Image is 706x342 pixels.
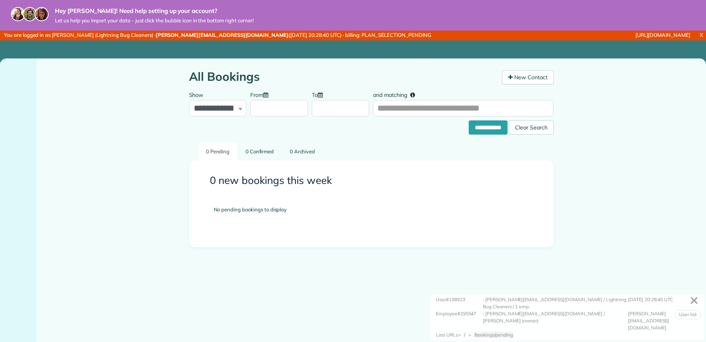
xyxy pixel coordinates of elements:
div: : [PERSON_NAME][EMAIL_ADDRESS][DOMAIN_NAME] / Lightning Bug Cleaners / 1 emp. [483,296,628,310]
div: Employee#295547 [436,310,483,331]
img: jorge-587dff0eeaa6aab1f244e6dc62b8924c3b6ad411094392a53c71c6c4a576187d.jpg [23,7,37,21]
div: No pending bookings to display [202,194,541,226]
div: : [PERSON_NAME][EMAIL_ADDRESS][DOMAIN_NAME] / [PERSON_NAME] (owner) [483,310,628,331]
label: From [250,87,272,102]
a: 0 Pending [198,142,237,161]
label: To [312,87,327,102]
div: Last URLs [436,331,458,338]
a: Clear Search [509,122,554,128]
a: [URL][DOMAIN_NAME] [635,32,690,38]
img: maria-72a9807cf96188c08ef61303f053569d2e2a8a1cde33d635c8a3ac13582a053d.jpg [11,7,25,21]
a: New Contact [502,70,554,84]
div: User#138923 [436,296,483,310]
span: /bookings/pending [474,332,513,338]
strong: Hey [PERSON_NAME]! Need help setting up your account? [55,7,254,15]
a: ✕ [686,291,702,310]
span: Let us help you import your data - just click the bubble icon in the bottom right corner! [55,17,254,24]
div: [DATE] 20:28:40 UTC [628,296,699,310]
div: [PERSON_NAME][EMAIL_ADDRESS][DOMAIN_NAME] [628,310,699,331]
label: and matching [373,87,420,102]
a: X [697,31,706,40]
strong: [PERSON_NAME][EMAIL_ADDRESS][DOMAIN_NAME] [156,32,289,38]
div: Clear Search [509,120,554,135]
a: 0 Confirmed [238,142,282,161]
h1: All Bookings [189,70,496,83]
h3: 0 new bookings this week [210,175,533,186]
div: > > [458,331,516,338]
img: michelle-19f622bdf1676172e81f8f8fba1fb50e276960ebfe0243fe18214015130c80e4.jpg [35,7,49,21]
span: / [464,332,465,338]
a: User list [675,310,701,319]
a: 0 Archived [282,142,322,161]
